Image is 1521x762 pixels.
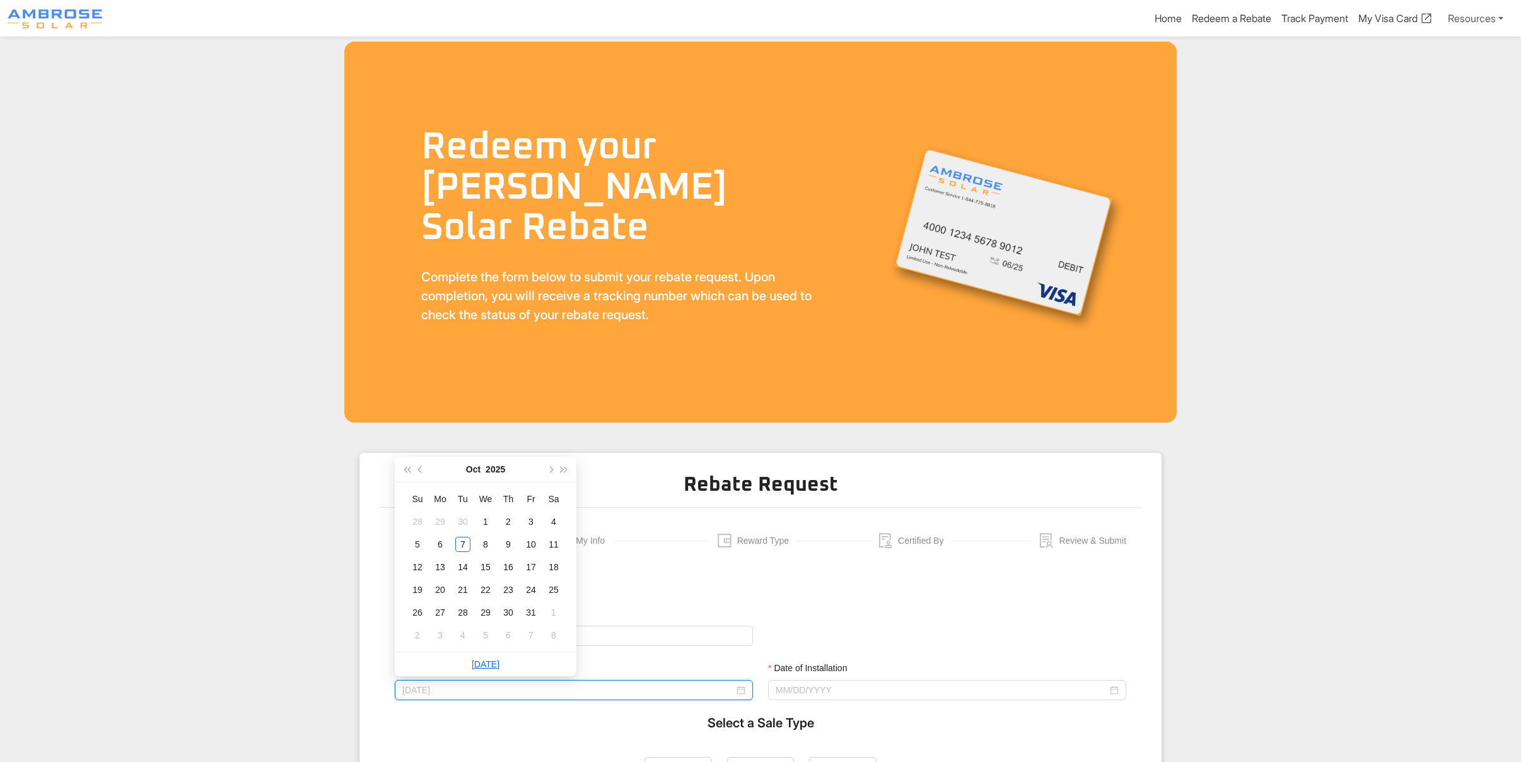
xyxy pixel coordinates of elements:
th: Mo [429,488,452,510]
th: Th [497,488,520,510]
span: open_in_new [1420,12,1433,25]
div: 5 [478,628,493,643]
td: 2025-10-16 [497,556,520,578]
td: 2025-10-11 [542,533,565,556]
div: 25 [546,582,561,597]
h5: Select a Sale Type [395,715,1126,730]
div: 7 [455,537,470,552]
td: 2025-10-03 [520,510,542,533]
div: 26 [410,605,425,620]
div: 3 [433,628,448,643]
div: 10 [523,537,539,552]
th: Sa [542,488,565,510]
div: 6 [501,628,516,643]
td: 2025-10-15 [474,556,497,578]
a: [DATE] [472,659,499,669]
div: 27 [433,605,448,620]
td: 2025-11-02 [406,624,429,647]
td: 2025-10-08 [474,533,497,556]
input: Date of Sale [402,683,734,697]
div: Review & Submit [1059,533,1126,548]
h5: Rebate & Sale Information [395,565,1126,601]
div: Certified By [898,533,951,548]
div: 30 [501,605,516,620]
td: 2025-10-19 [406,578,429,601]
td: 2025-10-28 [452,601,474,624]
div: 30 [455,514,470,529]
div: 17 [523,560,539,575]
div: 1 [478,514,493,529]
img: Program logo [8,9,102,28]
td: 2025-10-21 [452,578,474,601]
td: 2025-10-07 [452,533,474,556]
div: My Info [576,533,612,548]
div: 3 [523,514,539,529]
img: Ambrose Solar Prepaid Card [894,148,1112,317]
span: wallet [717,533,732,548]
div: 13 [433,560,448,575]
span: solution [1039,533,1054,548]
td: 2025-10-04 [542,510,565,533]
div: 21 [455,582,470,597]
td: 2025-10-02 [497,510,520,533]
button: Oct [466,457,481,482]
input: Date of Installation [776,683,1107,697]
div: 28 [455,605,470,620]
td: 2025-10-22 [474,578,497,601]
td: 2025-10-27 [429,601,452,624]
div: 6 [433,537,448,552]
div: 22 [478,582,493,597]
div: 11 [546,537,561,552]
div: 2 [410,628,425,643]
td: 2025-10-13 [429,556,452,578]
td: 2025-10-20 [429,578,452,601]
td: 2025-10-10 [520,533,542,556]
div: 16 [501,560,516,575]
td: 2025-10-26 [406,601,429,624]
td: 2025-10-17 [520,556,542,578]
a: Resources [1443,6,1508,31]
a: Track Payment [1281,12,1348,25]
th: We [474,488,497,510]
td: 2025-11-07 [520,624,542,647]
a: Home [1155,12,1182,25]
label: Date of Installation [768,661,856,675]
td: 2025-10-05 [406,533,429,556]
td: 2025-11-01 [542,601,565,624]
div: 23 [501,582,516,597]
td: 2025-10-09 [497,533,520,556]
td: 2025-10-14 [452,556,474,578]
th: Tu [452,488,474,510]
td: 2025-11-06 [497,624,520,647]
span: audit [878,533,893,548]
div: 5 [410,537,425,552]
div: 4 [455,628,470,643]
h1: Redeem your [PERSON_NAME] Solar Rebate [421,127,822,249]
td: 2025-09-30 [452,510,474,533]
td: 2025-09-29 [429,510,452,533]
td: 2025-10-18 [542,556,565,578]
a: My Visa Card open_in_new [1358,12,1433,25]
div: 12 [410,560,425,575]
div: 7 [523,628,539,643]
div: 1 [546,605,561,620]
div: 19 [410,582,425,597]
div: 24 [523,582,539,597]
div: 14 [455,560,470,575]
td: 2025-10-12 [406,556,429,578]
td: 2025-10-01 [474,510,497,533]
td: 2025-10-25 [542,578,565,601]
td: 2025-10-24 [520,578,542,601]
td: 2025-11-03 [429,624,452,647]
p: Complete the form below to submit your rebate request. Upon completion, you will receive a tracki... [421,267,822,324]
a: Redeem a Rebate [1192,12,1271,25]
td: 2025-10-31 [520,601,542,624]
div: 8 [546,628,561,643]
td: 2025-09-28 [406,510,429,533]
td: 2025-10-30 [497,601,520,624]
div: 9 [501,537,516,552]
h2: Rebate Request [380,473,1141,508]
div: 18 [546,560,561,575]
div: Reward Type [737,533,796,548]
div: 31 [523,605,539,620]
